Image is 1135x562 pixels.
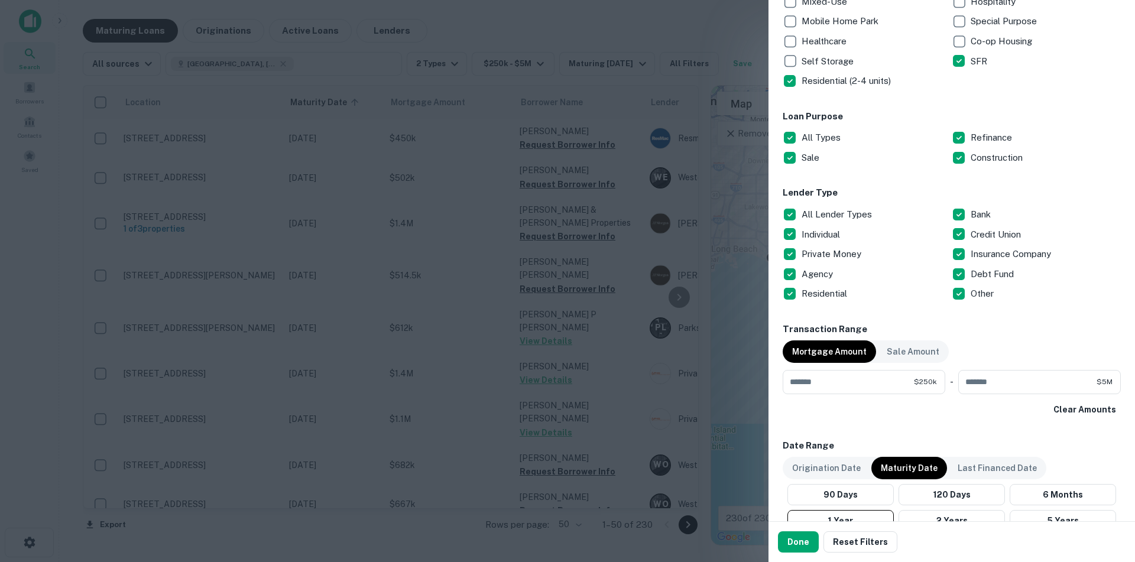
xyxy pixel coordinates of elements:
[1097,376,1113,387] span: $5M
[899,510,1005,531] button: 2 Years
[971,287,996,301] p: Other
[1076,467,1135,524] iframe: Chat Widget
[971,151,1025,165] p: Construction
[971,54,990,69] p: SFR
[802,54,856,69] p: Self Storage
[802,247,864,261] p: Private Money
[783,439,1121,453] h6: Date Range
[971,131,1014,145] p: Refinance
[792,345,867,358] p: Mortgage Amount
[783,186,1121,200] h6: Lender Type
[802,267,835,281] p: Agency
[787,510,894,531] button: 1 Year
[802,228,842,242] p: Individual
[971,228,1023,242] p: Credit Union
[802,287,849,301] p: Residential
[958,462,1037,475] p: Last Financed Date
[783,323,1121,336] h6: Transaction Range
[971,207,993,222] p: Bank
[823,531,897,553] button: Reset Filters
[914,376,937,387] span: $250k
[802,131,843,145] p: All Types
[899,484,1005,505] button: 120 Days
[887,345,939,358] p: Sale Amount
[950,370,954,394] div: -
[802,207,874,222] p: All Lender Types
[802,151,822,165] p: Sale
[971,34,1035,48] p: Co-op Housing
[802,74,893,88] p: Residential (2-4 units)
[1010,510,1116,531] button: 5 Years
[802,34,849,48] p: Healthcare
[792,462,861,475] p: Origination Date
[783,110,1121,124] h6: Loan Purpose
[1010,484,1116,505] button: 6 Months
[787,484,894,505] button: 90 Days
[1049,399,1121,420] button: Clear Amounts
[971,14,1039,28] p: Special Purpose
[971,247,1053,261] p: Insurance Company
[778,531,819,553] button: Done
[802,14,881,28] p: Mobile Home Park
[971,267,1016,281] p: Debt Fund
[881,462,938,475] p: Maturity Date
